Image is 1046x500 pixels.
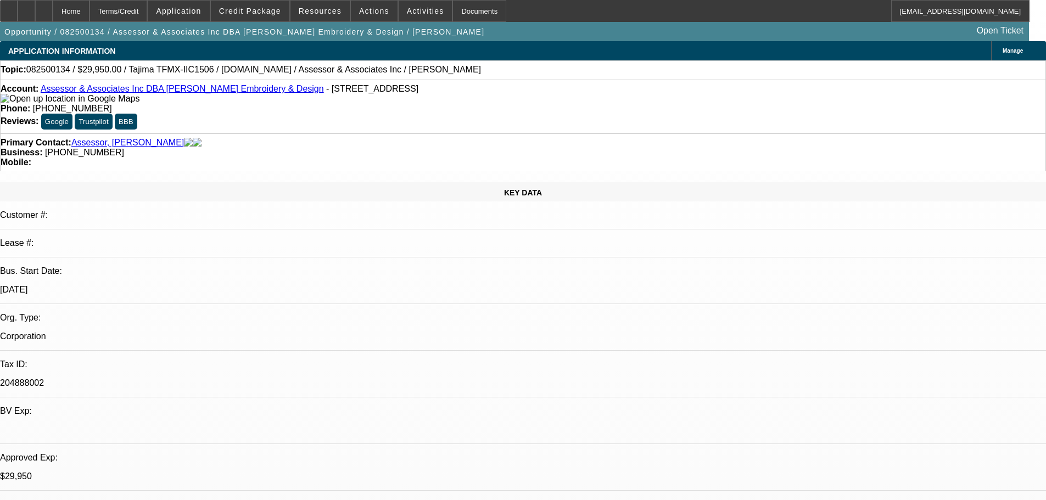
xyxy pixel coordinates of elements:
[1,104,30,113] strong: Phone:
[148,1,209,21] button: Application
[1,138,71,148] strong: Primary Contact:
[299,7,342,15] span: Resources
[75,114,112,130] button: Trustpilot
[8,47,115,55] span: APPLICATION INFORMATION
[115,114,137,130] button: BBB
[504,188,542,197] span: KEY DATA
[71,138,184,148] a: Assessor, [PERSON_NAME]
[45,148,124,157] span: [PHONE_NUMBER]
[1,148,42,157] strong: Business:
[1,94,139,103] a: View Google Maps
[399,1,452,21] button: Activities
[41,84,324,93] a: Assessor & Associates Inc DBA [PERSON_NAME] Embroidery & Design
[1,94,139,104] img: Open up location in Google Maps
[407,7,444,15] span: Activities
[156,7,201,15] span: Application
[41,114,72,130] button: Google
[33,104,112,113] span: [PHONE_NUMBER]
[26,65,481,75] span: 082500134 / $29,950.00 / Tajima TFMX-IIC1506 / [DOMAIN_NAME] / Assessor & Associates Inc / [PERSO...
[1,158,31,167] strong: Mobile:
[1,84,38,93] strong: Account:
[184,138,193,148] img: facebook-icon.png
[972,21,1028,40] a: Open Ticket
[219,7,281,15] span: Credit Package
[4,27,484,36] span: Opportunity / 082500134 / Assessor & Associates Inc DBA [PERSON_NAME] Embroidery & Design / [PERS...
[359,7,389,15] span: Actions
[193,138,202,148] img: linkedin-icon.png
[211,1,289,21] button: Credit Package
[351,1,398,21] button: Actions
[326,84,418,93] span: - [STREET_ADDRESS]
[1,65,26,75] strong: Topic:
[290,1,350,21] button: Resources
[1003,48,1023,54] span: Manage
[1,116,38,126] strong: Reviews:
